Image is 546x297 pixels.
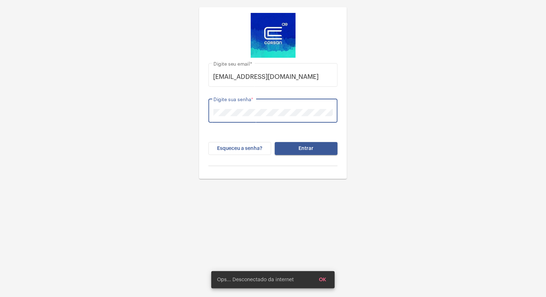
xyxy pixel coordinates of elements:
span: Esqueceu a senha? [217,146,263,151]
span: Ops... Desconectado da internet [217,276,294,283]
button: Esqueceu a senha? [208,142,271,155]
button: Entrar [275,142,338,155]
span: OK [319,277,326,282]
input: Digite seu email [213,73,333,80]
img: d4669ae0-8c07-2337-4f67-34b0df7f5ae4.jpeg [251,13,296,58]
button: OK [313,273,332,286]
span: Entrar [299,146,314,151]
